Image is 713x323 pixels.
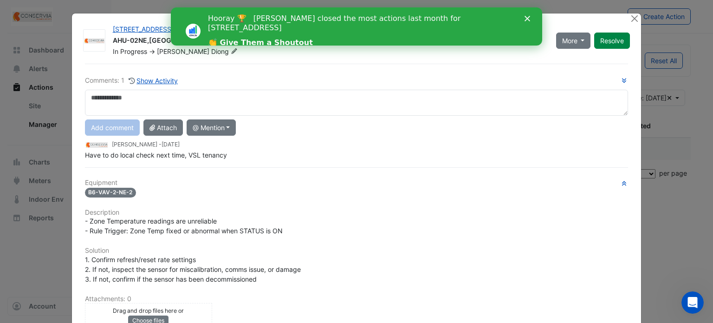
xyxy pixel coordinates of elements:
span: 2025-03-26 14:31:27 [162,141,180,148]
span: -> [149,47,155,55]
div: AHU-02NE,[GEOGRAPHIC_DATA]-2-NE-2-1066 - Inspect Zone Temp Broken Sensor [113,36,545,47]
span: B6-VAV-2-NE-2 [85,188,136,198]
button: Attach [143,119,183,136]
a: [STREET_ADDRESS] [113,25,174,33]
button: @ Mention [187,119,236,136]
button: Close [629,13,639,23]
button: Show Activity [128,75,179,86]
span: In Progress [113,47,147,55]
small: Drag and drop files here or [113,307,184,314]
img: Conservia [84,36,105,46]
span: Have to do local check next time, VSL tenancy [85,151,227,159]
span: 1. Confirm refresh/reset rate settings 2. If not, inspect the sensor for miscalibration, comms is... [85,256,301,283]
h6: Description [85,209,629,217]
a: 👏 Give Them a Shoutout [37,31,142,41]
iframe: Intercom live chat banner [171,7,542,46]
div: Comments: 1 [85,75,179,86]
h6: Attachments: 0 [85,295,629,303]
span: - Zone Temperature readings are unreliable - Rule Trigger: Zone Temp fixed or abnormal when STATU... [85,217,283,235]
div: Close [354,8,363,14]
iframe: Intercom live chat [681,291,704,314]
small: [PERSON_NAME] - [112,140,180,149]
span: [PERSON_NAME] [157,47,209,55]
h6: Equipment [85,179,629,187]
button: More [556,33,591,49]
img: Conservia [85,140,108,150]
span: Diong [211,47,240,56]
span: More [562,36,577,46]
h6: Solution [85,247,629,255]
button: Resolve [594,33,630,49]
